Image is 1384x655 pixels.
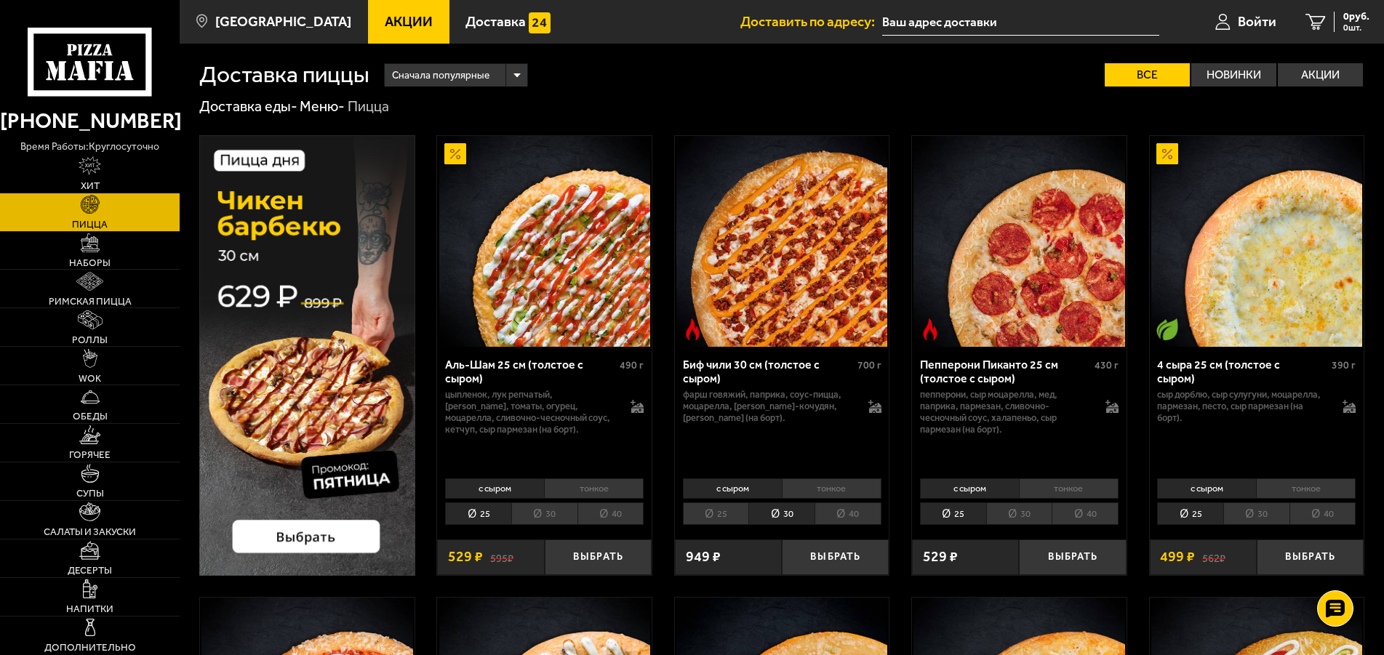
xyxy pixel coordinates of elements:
img: Острое блюдо [919,318,941,340]
li: 30 [986,502,1052,525]
s: 562 ₽ [1202,550,1225,564]
img: Острое блюдо [682,318,704,340]
a: Острое блюдоПепперони Пиканто 25 см (толстое с сыром) [912,136,1127,347]
span: Напитки [66,604,113,614]
a: Меню- [300,97,345,115]
div: 4 сыра 25 см (толстое с сыром) [1157,358,1328,385]
span: 499 ₽ [1160,550,1195,564]
input: Ваш адрес доставки [882,9,1159,36]
li: с сыром [920,478,1019,499]
span: 700 г [857,359,881,371]
div: Биф чили 30 см (толстое с сыром) [683,358,854,385]
span: Пицца [72,220,108,230]
li: 25 [920,502,986,525]
span: 0 руб. [1343,12,1369,22]
button: Выбрать [1257,539,1364,575]
span: Роллы [72,335,108,345]
a: Острое блюдоБиф чили 30 см (толстое с сыром) [675,136,889,347]
li: тонкое [1019,478,1119,499]
span: 529 ₽ [448,550,483,564]
a: Доставка еды- [199,97,297,115]
span: Десерты [68,566,112,576]
div: Аль-Шам 25 см (толстое с сыром) [445,358,616,385]
button: Выбрать [545,539,652,575]
span: 430 г [1095,359,1119,371]
span: Супы [76,489,104,499]
li: 40 [1289,502,1356,525]
li: 25 [445,502,511,525]
span: Наборы [69,258,111,268]
li: тонкое [1256,478,1356,499]
img: Вегетарианское блюдо [1156,318,1178,340]
li: 30 [511,502,577,525]
span: 390 г [1332,359,1356,371]
img: Аль-Шам 25 см (толстое с сыром) [439,136,650,347]
label: Новинки [1191,63,1276,87]
li: с сыром [1157,478,1256,499]
li: с сыром [683,478,782,499]
span: 490 г [620,359,644,371]
button: Выбрать [1019,539,1126,575]
li: 30 [748,502,815,525]
span: 0 шт. [1343,23,1369,32]
h1: Доставка пиццы [199,63,369,87]
span: Сначала популярные [392,62,489,89]
li: 25 [1157,502,1223,525]
p: сыр дорблю, сыр сулугуни, моцарелла, пармезан, песто, сыр пармезан (на борт). [1157,389,1328,424]
span: Акции [385,15,433,28]
span: 529 ₽ [923,550,958,564]
li: с сыром [445,478,544,499]
img: Акционный [444,143,466,165]
span: Доставка [465,15,526,28]
label: Все [1105,63,1190,87]
li: тонкое [544,478,644,499]
label: Акции [1278,63,1363,87]
img: Пепперони Пиканто 25 см (толстое с сыром) [913,136,1124,347]
li: 25 [683,502,749,525]
p: фарш говяжий, паприка, соус-пицца, моцарелла, [PERSON_NAME]-кочудян, [PERSON_NAME] (на борт). [683,389,854,424]
img: Акционный [1156,143,1178,165]
p: пепперони, сыр Моцарелла, мед, паприка, пармезан, сливочно-чесночный соус, халапеньо, сыр пармеза... [920,389,1091,435]
li: 40 [577,502,644,525]
span: Римская пицца [49,297,132,307]
span: Салаты и закуски [44,527,136,537]
span: Хит [81,181,100,191]
span: Войти [1238,15,1276,28]
div: Пепперони Пиканто 25 см (толстое с сыром) [920,358,1091,385]
p: цыпленок, лук репчатый, [PERSON_NAME], томаты, огурец, моцарелла, сливочно-чесночный соус, кетчуп... [445,389,616,435]
img: Биф чили 30 см (толстое с сыром) [676,136,887,347]
s: 595 ₽ [490,550,513,564]
span: Обеды [73,411,108,422]
span: Горячее [69,450,111,460]
span: WOK [79,374,101,384]
li: тонкое [782,478,881,499]
div: Пицца [348,97,389,116]
a: АкционныйВегетарианское блюдо4 сыра 25 см (толстое с сыром) [1150,136,1364,347]
img: 15daf4d41897b9f0e9f617042186c801.svg [529,12,551,34]
img: 4 сыра 25 см (толстое с сыром) [1151,136,1362,347]
span: Доставить по адресу: [740,15,882,28]
span: [GEOGRAPHIC_DATA] [215,15,351,28]
li: 40 [815,502,881,525]
li: 30 [1223,502,1289,525]
li: 40 [1052,502,1119,525]
span: 949 ₽ [686,550,721,564]
a: АкционныйАль-Шам 25 см (толстое с сыром) [437,136,652,347]
button: Выбрать [782,539,889,575]
span: Дополнительно [44,643,136,653]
